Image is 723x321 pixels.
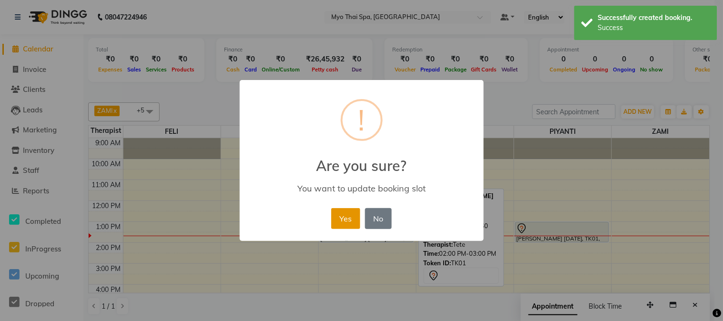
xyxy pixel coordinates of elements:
div: Success [598,23,710,33]
button: Yes [331,208,360,229]
h2: Are you sure? [240,146,484,174]
div: ! [358,101,365,139]
div: You want to update booking slot [253,183,469,194]
button: No [365,208,392,229]
div: Successfully created booking. [598,13,710,23]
